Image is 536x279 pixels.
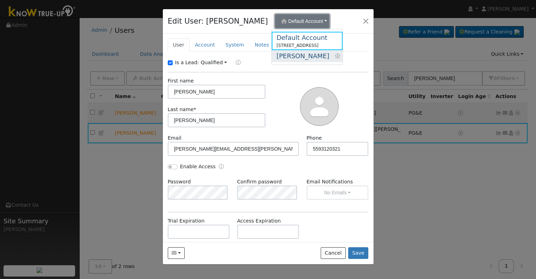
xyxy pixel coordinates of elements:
[249,38,274,51] a: Notes
[168,77,194,85] label: First name
[277,51,329,61] div: [PERSON_NAME]
[277,33,327,42] div: Default Account
[219,163,224,171] a: Enable Access
[307,178,369,186] label: Email Notifications
[220,38,249,51] a: System
[307,134,322,142] label: Phone
[168,134,181,142] label: Email
[348,247,369,259] button: Save
[277,42,327,49] div: [STREET_ADDRESS]
[168,178,191,186] label: Password
[168,217,205,225] label: Trial Expiration
[168,16,268,27] h4: Edit User: [PERSON_NAME]
[334,53,341,59] a: Set as Primary Account
[168,106,196,113] label: Last name
[168,60,173,65] input: Is a Lead:
[275,14,329,28] button: Default Account
[180,163,216,170] label: Enable Access
[237,217,281,225] label: Access Expiration
[230,59,241,67] a: Lead
[168,247,185,259] button: andrew.rodriguez@maderacounty.com
[321,247,346,259] button: Cancel
[201,60,227,65] a: Qualified
[237,178,282,186] label: Confirm password
[175,59,199,66] label: Is a Lead:
[168,38,190,51] a: User
[288,18,323,24] span: Default Account
[193,107,196,112] span: Required
[190,38,220,51] a: Account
